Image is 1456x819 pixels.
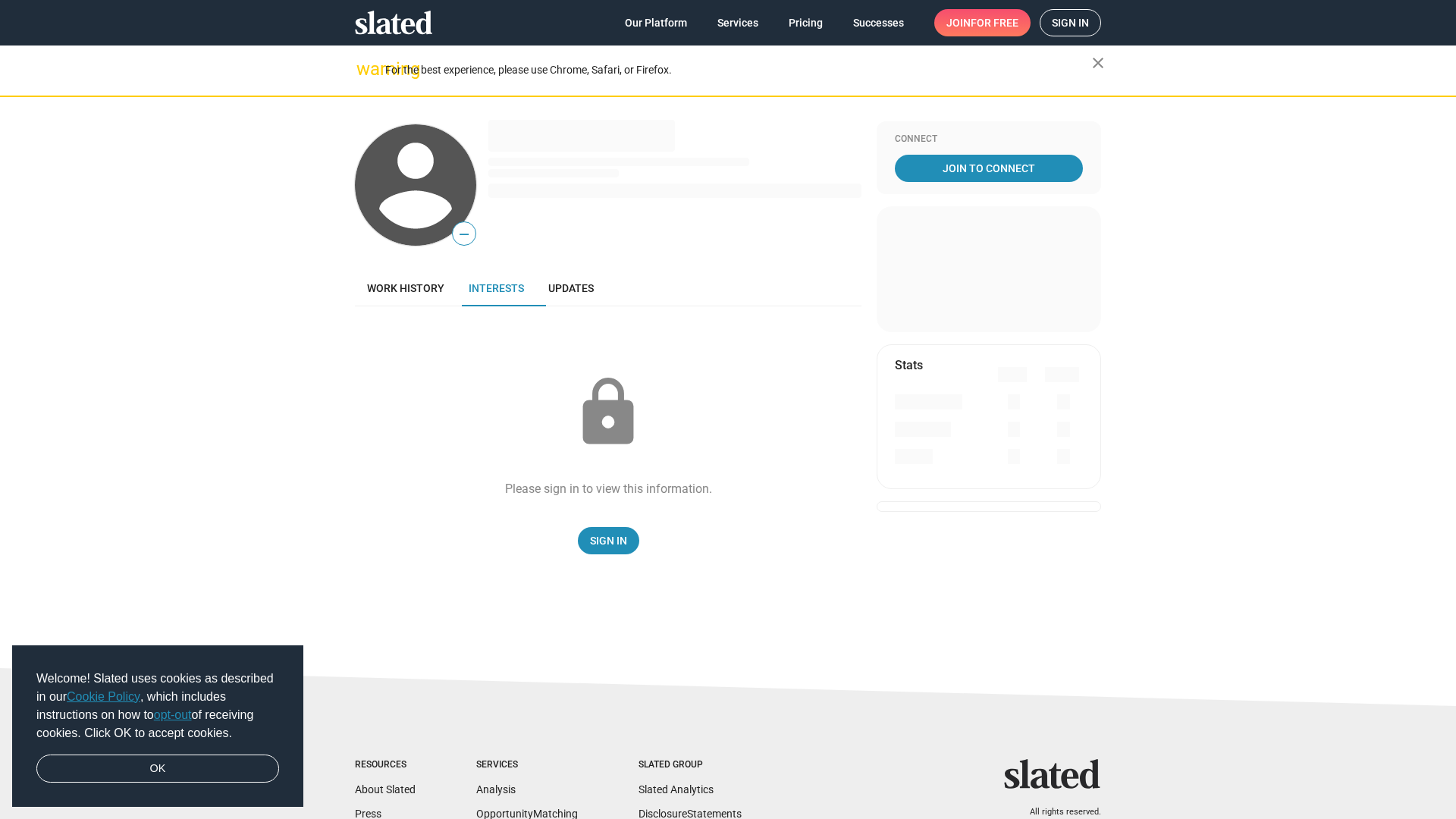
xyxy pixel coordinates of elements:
span: Our Platform [625,9,687,36]
span: Services [717,9,758,36]
div: Services [476,759,578,771]
a: Interests [457,270,536,306]
a: Successes [841,9,916,36]
span: Sign in [1052,10,1089,36]
div: Slated Group [639,759,742,771]
a: dismiss cookie message [36,755,279,783]
span: Pricing [789,9,823,36]
a: Services [705,9,770,36]
div: For the best experience, please use Chrome, Safari, or Firefox. [385,60,1092,80]
a: Pricing [777,9,835,36]
mat-icon: warning [356,60,375,78]
a: Our Platform [613,9,699,36]
div: Please sign in to view this information. [505,481,712,497]
span: Join To Connect [898,155,1080,182]
a: Work history [355,270,457,306]
div: Resources [355,759,416,771]
span: Interests [469,282,524,294]
span: Sign In [590,527,627,554]
span: — [453,224,475,244]
a: Sign In [578,527,639,554]
a: opt-out [154,708,192,721]
span: Work history [367,282,444,294]
a: Updates [536,270,606,306]
a: About Slated [355,783,416,795]
a: Analysis [476,783,516,795]
span: Join [946,9,1018,36]
div: cookieconsent [12,645,303,808]
mat-card-title: Stats [895,357,923,373]
span: Updates [548,282,594,294]
mat-icon: lock [570,375,646,450]
a: Slated Analytics [639,783,714,795]
span: Successes [853,9,904,36]
span: Welcome! Slated uses cookies as described in our , which includes instructions on how to of recei... [36,670,279,742]
a: Join To Connect [895,155,1083,182]
span: for free [971,9,1018,36]
div: Connect [895,133,1083,146]
a: Sign in [1040,9,1101,36]
a: Cookie Policy [67,690,140,703]
mat-icon: close [1089,54,1107,72]
a: Joinfor free [934,9,1031,36]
